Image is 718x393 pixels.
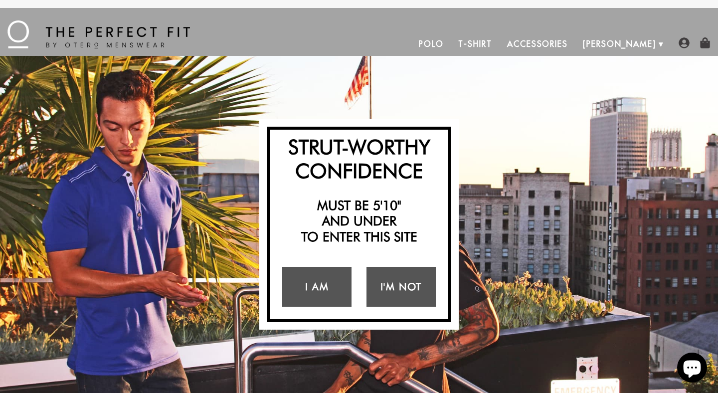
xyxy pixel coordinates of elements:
h2: Strut-Worthy Confidence [275,135,443,183]
h2: Must be 5'10" and under to enter this site [275,197,443,244]
a: Accessories [500,32,575,56]
a: [PERSON_NAME] [575,32,664,56]
a: T-Shirt [451,32,499,56]
a: I Am [282,267,352,307]
img: shopping-bag-icon.png [700,37,711,48]
inbox-online-store-chat: Shopify online store chat [674,353,710,385]
a: I'm Not [366,267,436,307]
a: Polo [411,32,451,56]
img: The Perfect Fit - by Otero Menswear - Logo [7,20,190,48]
img: user-account-icon.png [679,37,690,48]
